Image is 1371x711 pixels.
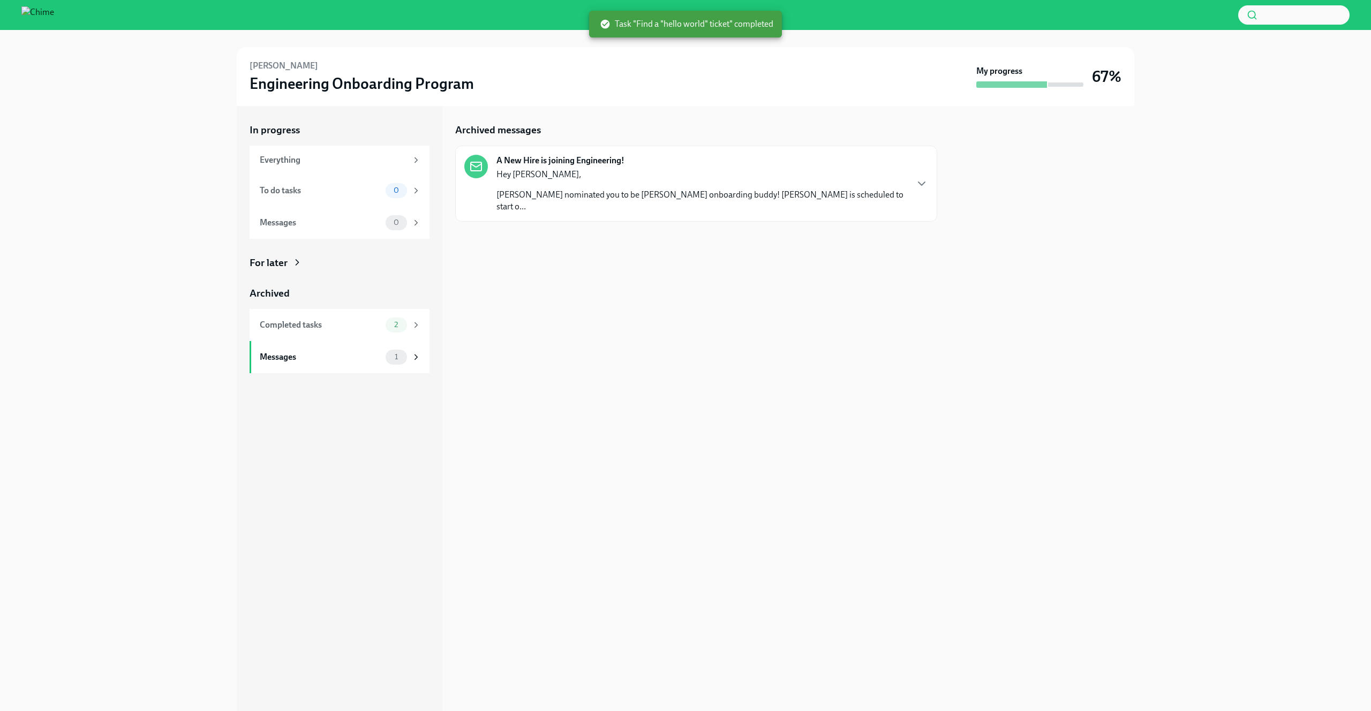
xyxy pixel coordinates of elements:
[387,186,405,194] span: 0
[600,18,773,30] span: Task "Find a "hello world" ticket" completed
[387,218,405,226] span: 0
[260,185,381,196] div: To do tasks
[250,175,430,207] a: To do tasks0
[250,256,288,270] div: For later
[496,169,907,180] p: Hey [PERSON_NAME],
[250,286,430,300] a: Archived
[250,341,430,373] a: Messages1
[260,217,381,229] div: Messages
[455,123,541,137] h5: Archived messages
[250,207,430,239] a: Messages0
[496,155,624,167] strong: A New Hire is joining Engineering!
[1092,67,1121,86] h3: 67%
[250,256,430,270] a: For later
[388,321,404,329] span: 2
[388,353,404,361] span: 1
[250,146,430,175] a: Everything
[250,60,318,72] h6: [PERSON_NAME]
[976,65,1022,77] strong: My progress
[496,189,907,213] p: [PERSON_NAME] nominated you to be [PERSON_NAME] onboarding buddy! [PERSON_NAME] is scheduled to s...
[250,74,474,93] h3: Engineering Onboarding Program
[260,319,381,331] div: Completed tasks
[21,6,54,24] img: Chime
[260,351,381,363] div: Messages
[250,309,430,341] a: Completed tasks2
[260,154,407,166] div: Everything
[250,123,430,137] a: In progress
